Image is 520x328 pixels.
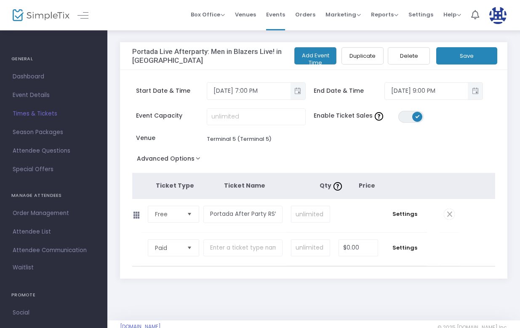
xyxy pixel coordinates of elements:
[359,181,375,190] span: Price
[266,4,285,25] span: Events
[224,181,265,190] span: Ticket Name
[184,240,195,256] button: Select
[13,263,34,272] span: Waitlist
[291,206,330,222] input: unlimited
[13,226,95,237] span: Attendee List
[136,134,207,142] span: Venue
[132,47,317,65] h3: Portada Live Afterparty: Men in Blazers Live! in [GEOGRAPHIC_DATA]
[416,114,420,118] span: ON
[291,83,305,99] button: Toggle popup
[436,47,497,65] button: Save
[320,181,344,190] span: Qty
[11,287,96,304] h4: PROMOTE
[13,245,95,256] span: Attendee Communication
[11,51,96,67] h4: GENERAL
[132,153,208,168] button: Advanced Options
[387,210,423,218] span: Settings
[341,47,384,65] button: Duplicate
[375,112,383,121] img: question-mark
[191,11,225,19] span: Box Office
[207,84,291,98] input: Select date & time
[371,11,398,19] span: Reports
[339,240,378,256] input: Price
[408,4,433,25] span: Settings
[13,307,95,318] span: Social
[468,83,483,99] button: Toggle popup
[235,4,256,25] span: Venues
[13,90,95,101] span: Event Details
[203,239,283,257] input: Enter a ticket type name. e.g. General Admission
[295,4,315,25] span: Orders
[325,11,361,19] span: Marketing
[387,244,423,252] span: Settings
[13,71,95,82] span: Dashboard
[155,244,181,252] span: Paid
[207,135,272,143] div: Terminal 5 (Terminal 5)
[156,181,194,190] span: Ticket Type
[184,206,195,222] button: Select
[136,111,207,120] span: Event Capacity
[388,47,430,65] button: Delete
[203,206,283,223] input: Enter a ticket type name. e.g. General Admission
[13,145,95,156] span: Attendee Questions
[11,187,96,204] h4: MANAGE ATTENDEES
[314,111,398,120] span: Enable Ticket Sales
[443,11,461,19] span: Help
[13,127,95,138] span: Season Packages
[385,84,468,98] input: Select date & time
[314,86,384,95] span: End Date & Time
[136,86,207,95] span: Start Date & Time
[155,210,181,218] span: Free
[13,208,95,219] span: Order Management
[294,47,336,65] button: Add Event Time
[207,109,305,125] input: unlimited
[291,240,330,256] input: unlimited
[333,182,342,191] img: question-mark
[13,108,95,119] span: Times & Tickets
[13,164,95,175] span: Special Offers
